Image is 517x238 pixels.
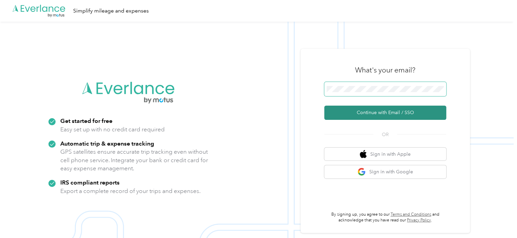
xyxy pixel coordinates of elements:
p: By signing up, you agree to our and acknowledge that you have read our . [324,212,446,223]
div: Simplify mileage and expenses [73,7,149,15]
a: Privacy Policy [407,218,431,223]
img: apple logo [360,150,367,158]
button: apple logoSign in with Apple [324,148,446,161]
span: OR [373,131,397,138]
a: Terms and Conditions [391,212,431,217]
p: Easy set up with no credit card required [60,125,165,134]
strong: IRS compliant reports [60,179,120,186]
h3: What's your email? [355,65,415,75]
p: GPS satellites ensure accurate trip tracking even without cell phone service. Integrate your bank... [60,148,208,173]
button: google logoSign in with Google [324,165,446,178]
strong: Get started for free [60,117,112,124]
img: google logo [357,168,366,176]
button: Continue with Email / SSO [324,106,446,120]
strong: Automatic trip & expense tracking [60,140,154,147]
p: Export a complete record of your trips and expenses. [60,187,201,195]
